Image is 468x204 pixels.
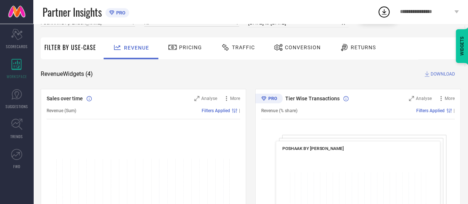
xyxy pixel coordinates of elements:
span: DOWNLOAD [431,70,455,78]
span: More [445,96,455,101]
span: More [230,96,240,101]
span: Pricing [179,44,202,50]
span: Filter By Use-Case [44,43,96,52]
span: Conversion [285,44,321,50]
span: | [454,108,455,113]
span: WORKSPACE [7,74,27,79]
span: Revenue (Sum) [47,108,76,113]
span: Revenue [124,45,149,51]
span: Sales over time [47,96,83,101]
span: Revenue Widgets ( 4 ) [41,70,93,78]
span: POSHAAK BY [PERSON_NAME] [282,146,344,151]
span: Filters Applied [202,108,230,113]
span: Analyse [416,96,432,101]
span: Revenue (% share) [261,108,297,113]
svg: Zoom [194,96,199,101]
span: Tier Wise Transactions [285,96,340,101]
span: Returns [351,44,376,50]
span: Partner Insights [43,4,102,20]
span: Traffic [232,44,255,50]
span: | [239,108,240,113]
svg: Zoom [409,96,414,101]
span: Analyse [201,96,217,101]
span: TRENDS [10,134,23,139]
span: SCORECARDS [6,44,28,49]
span: FWD [13,164,20,169]
div: Premium [255,94,283,105]
div: Open download list [377,5,391,19]
span: PRO [114,10,125,16]
span: SUGGESTIONS [6,104,28,109]
span: Filters Applied [416,108,445,113]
